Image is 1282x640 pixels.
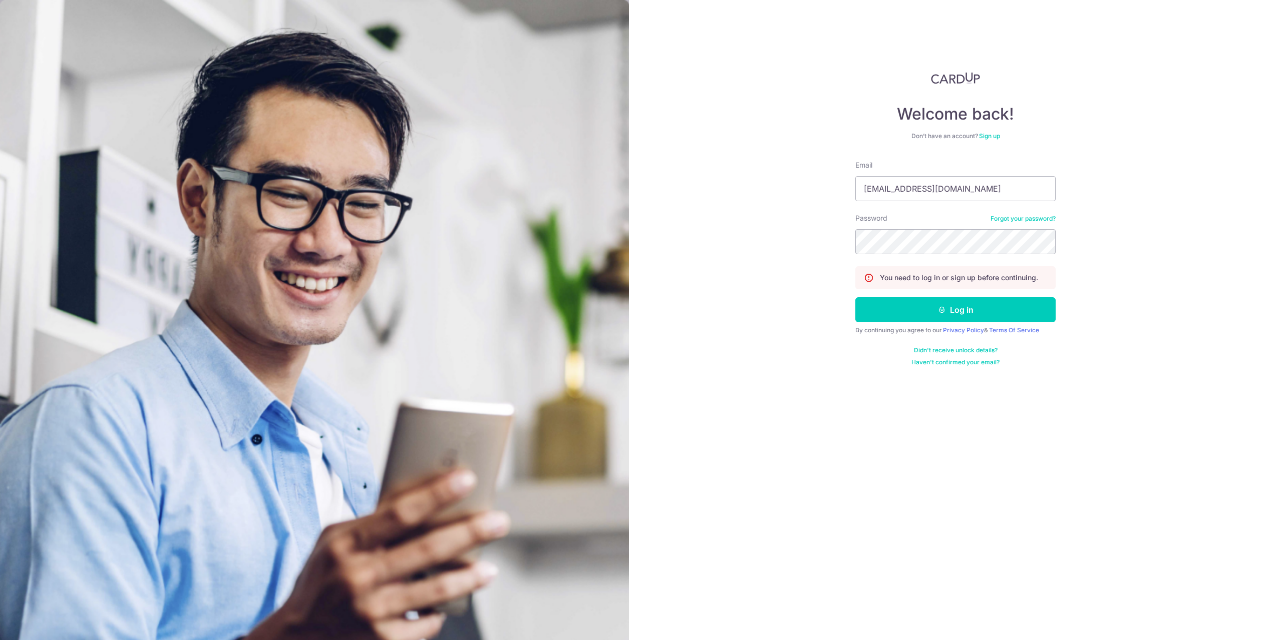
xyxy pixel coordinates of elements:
[855,213,887,223] label: Password
[979,132,1000,140] a: Sign up
[855,176,1056,201] input: Enter your Email
[855,132,1056,140] div: Don’t have an account?
[943,326,984,334] a: Privacy Policy
[855,104,1056,124] h4: Welcome back!
[931,72,980,84] img: CardUp Logo
[855,326,1056,334] div: By continuing you agree to our &
[991,215,1056,223] a: Forgot your password?
[855,297,1056,322] button: Log in
[914,346,998,354] a: Didn't receive unlock details?
[989,326,1039,334] a: Terms Of Service
[911,358,1000,366] a: Haven't confirmed your email?
[880,273,1038,283] p: You need to log in or sign up before continuing.
[855,160,872,170] label: Email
